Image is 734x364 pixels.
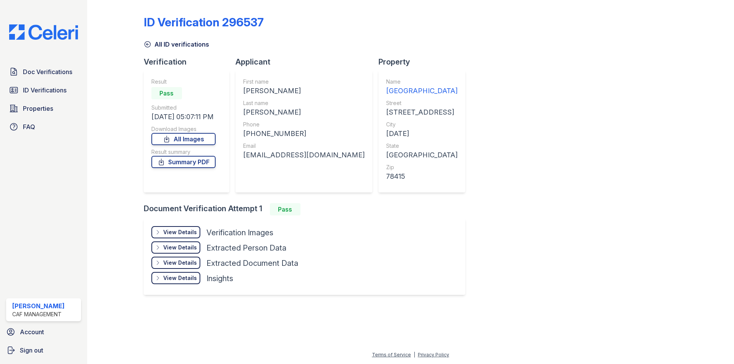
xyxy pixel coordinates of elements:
img: CE_Logo_Blue-a8612792a0a2168367f1c8372b55b34899dd931a85d93a1a3d3e32e68fde9ad4.png [3,24,84,40]
div: Submitted [151,104,216,112]
div: State [386,142,458,150]
div: [PERSON_NAME] [12,301,65,311]
div: [EMAIL_ADDRESS][DOMAIN_NAME] [243,150,365,160]
div: [PHONE_NUMBER] [243,128,365,139]
div: Extracted Person Data [206,243,286,253]
a: Summary PDF [151,156,216,168]
div: First name [243,78,365,86]
a: Account [3,324,84,340]
div: | [414,352,415,358]
a: Properties [6,101,81,116]
div: 78415 [386,171,458,182]
div: View Details [163,259,197,267]
div: [GEOGRAPHIC_DATA] [386,150,458,160]
div: Insights [206,273,233,284]
a: Terms of Service [372,352,411,358]
div: City [386,121,458,128]
div: Name [386,78,458,86]
div: Property [378,57,471,67]
span: FAQ [23,122,35,131]
div: [PERSON_NAME] [243,86,365,96]
div: [DATE] [386,128,458,139]
div: Last name [243,99,365,107]
div: Zip [386,163,458,171]
div: Phone [243,121,365,128]
div: View Details [163,244,197,251]
a: FAQ [6,119,81,134]
div: Pass [151,87,182,99]
div: Extracted Document Data [206,258,298,269]
div: [DATE] 05:07:11 PM [151,112,216,122]
span: Sign out [20,346,43,355]
div: [STREET_ADDRESS] [386,107,458,118]
div: View Details [163,274,197,282]
a: Doc Verifications [6,64,81,79]
div: Result [151,78,216,86]
a: All Images [151,133,216,145]
div: Pass [270,203,300,215]
div: ID Verification 296537 [144,15,264,29]
a: Name [GEOGRAPHIC_DATA] [386,78,458,96]
div: Email [243,142,365,150]
a: ID Verifications [6,83,81,98]
a: Privacy Policy [418,352,449,358]
div: Download Images [151,125,216,133]
a: Sign out [3,343,84,358]
a: All ID verifications [144,40,209,49]
div: CAF Management [12,311,65,318]
span: Account [20,327,44,336]
div: [PERSON_NAME] [243,107,365,118]
div: Verification Images [206,227,273,238]
div: [GEOGRAPHIC_DATA] [386,86,458,96]
iframe: chat widget [702,333,726,356]
span: Doc Verifications [23,67,72,76]
div: Document Verification Attempt 1 [144,203,471,215]
div: View Details [163,228,197,236]
div: Result summary [151,148,216,156]
div: Verification [144,57,235,67]
span: ID Verifications [23,86,67,95]
div: Applicant [235,57,378,67]
span: Properties [23,104,53,113]
div: Street [386,99,458,107]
